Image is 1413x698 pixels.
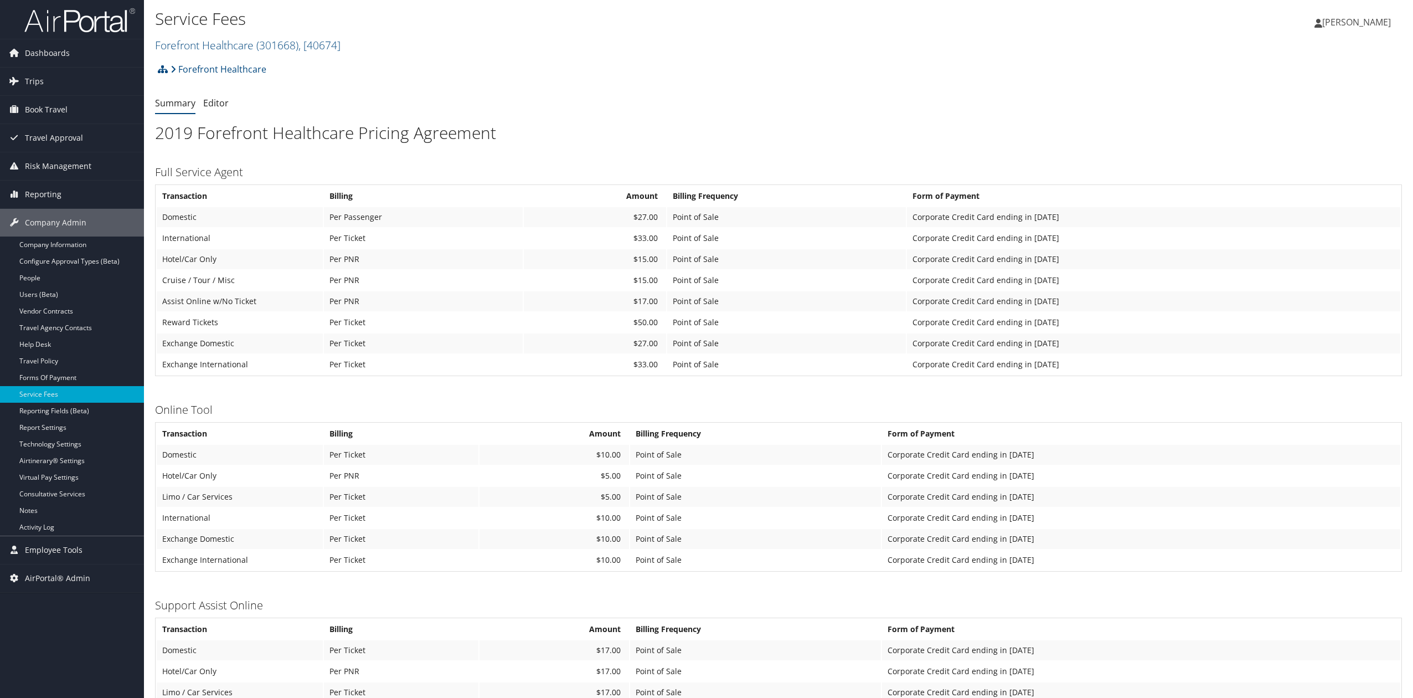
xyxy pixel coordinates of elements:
td: $17.00 [479,640,628,660]
a: Forefront Healthcare [155,38,341,53]
td: Corporate Credit Card ending in [DATE] [882,529,1400,549]
th: Billing [324,186,523,206]
span: Company Admin [25,209,86,237]
img: airportal-logo.png [24,7,135,33]
td: Domestic [157,207,323,227]
td: Corporate Credit Card ending in [DATE] [907,333,1400,353]
td: Per Ticket [324,508,478,528]
td: Point of Sale [630,466,881,486]
td: Point of Sale [667,291,906,311]
td: Corporate Credit Card ending in [DATE] [907,228,1400,248]
a: Summary [155,97,195,109]
td: Point of Sale [667,355,906,374]
span: Reporting [25,181,61,208]
span: ( 301668 ) [256,38,298,53]
h1: Service Fees [155,7,986,30]
td: Per Ticket [324,487,478,507]
td: Point of Sale [667,228,906,248]
h1: 2019 Forefront Healthcare Pricing Agreement [155,121,1402,145]
td: $33.00 [524,355,666,374]
h3: Support Assist Online [155,598,1402,613]
td: Per PNR [324,270,523,290]
th: Form of Payment [907,186,1400,206]
th: Billing Frequency [667,186,906,206]
th: Transaction [157,424,323,444]
a: Editor [203,97,229,109]
span: Employee Tools [25,536,82,564]
td: Per PNR [324,291,523,311]
td: Point of Sale [667,249,906,269]
td: Reward Tickets [157,312,323,332]
th: Amount [479,619,628,639]
td: $15.00 [524,270,666,290]
span: [PERSON_NAME] [1322,16,1391,28]
td: International [157,228,323,248]
td: $17.00 [524,291,666,311]
td: Domestic [157,640,323,660]
td: Assist Online w/No Ticket [157,291,323,311]
td: Point of Sale [630,508,881,528]
th: Billing Frequency [630,619,881,639]
td: Corporate Credit Card ending in [DATE] [907,270,1400,290]
td: $10.00 [479,550,628,570]
span: Travel Approval [25,124,83,152]
td: Exchange Domestic [157,529,323,549]
a: [PERSON_NAME] [1314,6,1402,39]
td: Hotel/Car Only [157,466,323,486]
td: Per PNR [324,661,478,681]
td: $17.00 [479,661,628,681]
th: Transaction [157,619,323,639]
td: $10.00 [479,529,628,549]
td: Point of Sale [630,661,881,681]
td: Point of Sale [630,640,881,660]
td: Corporate Credit Card ending in [DATE] [882,661,1400,681]
td: Corporate Credit Card ending in [DATE] [907,207,1400,227]
td: Point of Sale [667,207,906,227]
td: $50.00 [524,312,666,332]
td: Point of Sale [630,550,881,570]
a: Forefront Healthcare [171,58,266,80]
h3: Online Tool [155,402,1402,418]
td: $5.00 [479,466,628,486]
td: Per Ticket [324,312,523,332]
td: $5.00 [479,487,628,507]
td: Corporate Credit Card ending in [DATE] [882,640,1400,660]
td: Corporate Credit Card ending in [DATE] [882,466,1400,486]
th: Billing [324,619,478,639]
td: Per Ticket [324,640,478,660]
span: Risk Management [25,152,91,180]
td: $27.00 [524,207,666,227]
td: Point of Sale [630,529,881,549]
h3: Full Service Agent [155,165,1402,180]
td: Per Ticket [324,355,523,374]
td: Hotel/Car Only [157,661,323,681]
td: Per Ticket [324,445,478,465]
td: Per PNR [324,466,478,486]
th: Billing [324,424,478,444]
td: Point of Sale [667,312,906,332]
td: Limo / Car Services [157,487,323,507]
td: Per Ticket [324,228,523,248]
td: Corporate Credit Card ending in [DATE] [907,249,1400,269]
td: Per Passenger [324,207,523,227]
td: $33.00 [524,228,666,248]
td: Point of Sale [630,445,881,465]
span: Dashboards [25,39,70,67]
td: Corporate Credit Card ending in [DATE] [882,550,1400,570]
td: Exchange International [157,550,323,570]
td: Corporate Credit Card ending in [DATE] [907,355,1400,374]
td: Exchange International [157,355,323,374]
span: Book Travel [25,96,68,124]
span: Trips [25,68,44,95]
th: Amount [479,424,628,444]
td: $10.00 [479,508,628,528]
td: $27.00 [524,333,666,353]
td: Domestic [157,445,323,465]
td: Point of Sale [667,270,906,290]
td: Per Ticket [324,550,478,570]
td: Corporate Credit Card ending in [DATE] [907,291,1400,311]
th: Billing Frequency [630,424,881,444]
td: Corporate Credit Card ending in [DATE] [882,445,1400,465]
td: $10.00 [479,445,628,465]
th: Form of Payment [882,619,1400,639]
